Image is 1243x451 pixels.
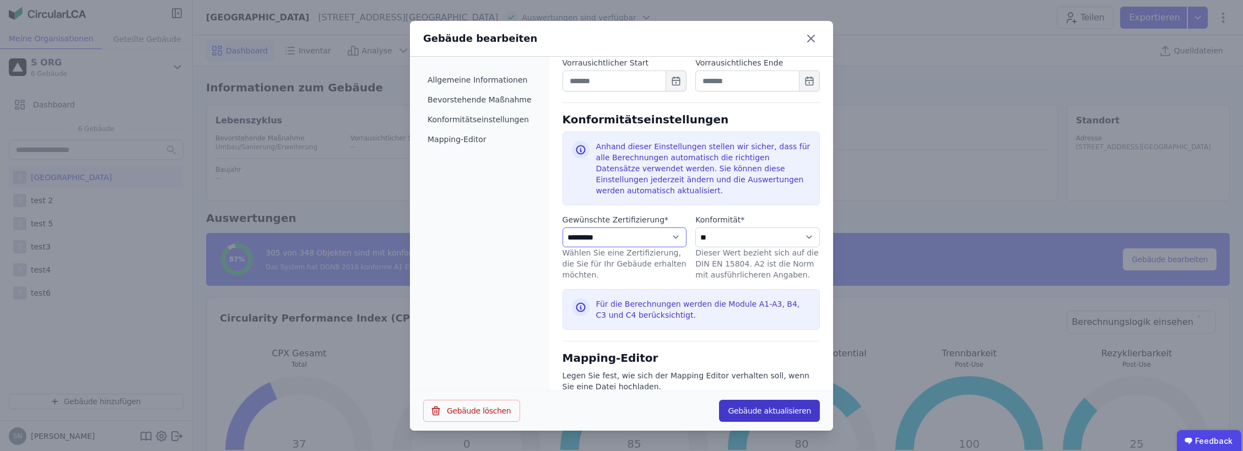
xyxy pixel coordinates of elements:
[423,90,536,110] li: Bevorstehende Maßnahme
[563,57,687,68] label: Vorrausichtlicher Start
[423,31,537,46] div: Gebäude bearbeiten
[563,341,820,366] div: Mapping-Editor
[596,141,810,196] div: Anhand dieser Einstellungen stellen wir sicher, dass für alle Berechnungen automatisch die richti...
[563,370,820,392] div: Legen Sie fest, wie sich der Mapping Editor verhalten soll, wenn Sie eine Datei hochladen.
[563,214,687,225] label: audits.requiredField
[695,214,820,225] label: audits.requiredField
[423,70,536,90] li: Allgemeine Informationen
[695,57,820,68] label: Vorrausichtliches Ende
[423,110,536,129] li: Konformitätseinstellungen
[563,102,820,127] div: Konformitätseinstellungen
[423,129,536,149] li: Mapping-Editor
[563,247,687,280] div: Wählen Sie eine Zertifizierung, die Sie für Ihr Gebäude erhalten möchten.
[596,298,810,320] div: Für die Berechnungen werden die Module A1-A3, B4, C3 und C4 berücksichtigt.
[695,247,820,280] div: Dieser Wert bezieht sich auf die DIN EN 15804. A2 ist die Norm mit ausführlicheren Angaben.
